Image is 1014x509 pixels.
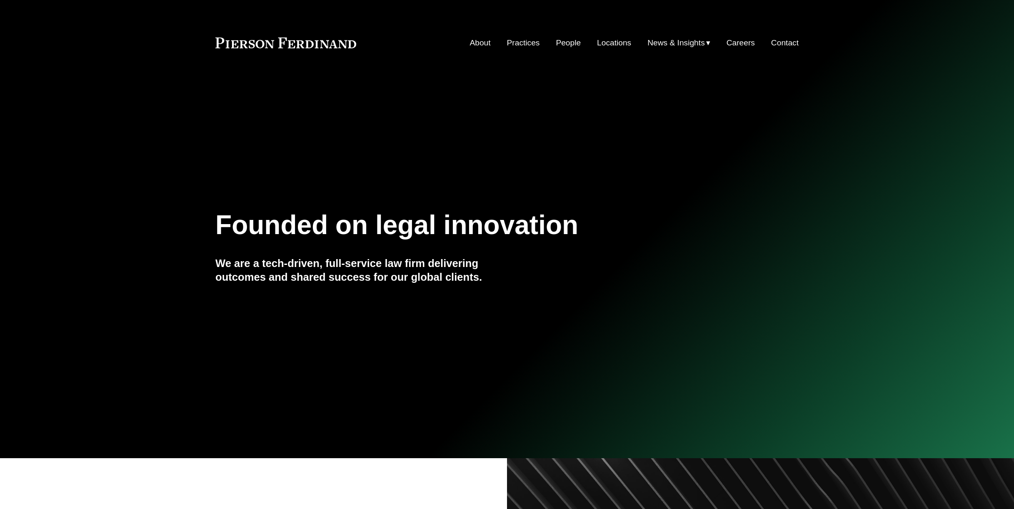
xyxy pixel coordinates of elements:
h4: We are a tech-driven, full-service law firm delivering outcomes and shared success for our global... [215,257,507,284]
span: News & Insights [647,36,705,50]
a: Locations [597,35,631,51]
h1: Founded on legal innovation [215,210,702,240]
a: Practices [507,35,540,51]
a: folder dropdown [647,35,710,51]
a: About [470,35,490,51]
a: People [556,35,581,51]
a: Contact [771,35,799,51]
a: Careers [727,35,755,51]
